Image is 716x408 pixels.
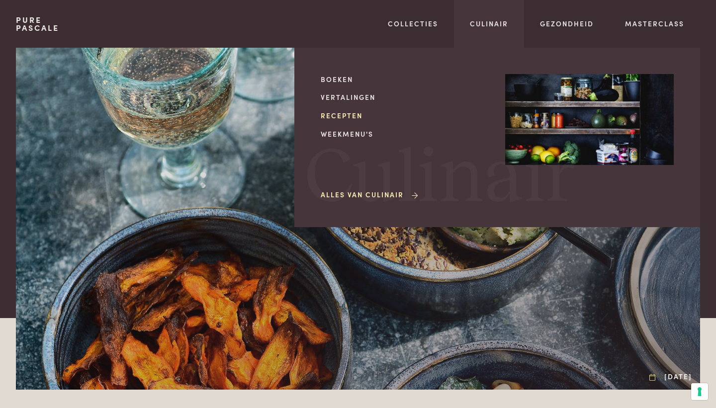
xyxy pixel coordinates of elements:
a: Masterclass [625,18,684,29]
a: Alles van Culinair [321,189,420,200]
a: Gezondheid [540,18,594,29]
a: Recepten [321,110,489,121]
a: Collecties [388,18,438,29]
a: Weekmenu's [321,129,489,139]
button: Uw voorkeuren voor toestemming voor trackingtechnologieën [691,383,708,400]
a: Culinair [470,18,508,29]
a: Vertalingen [321,92,489,102]
a: Boeken [321,74,489,84]
span: Culinair [305,141,575,217]
img: Culinair [505,74,674,165]
a: PurePascale [16,16,59,32]
div: [DATE] [649,371,693,382]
